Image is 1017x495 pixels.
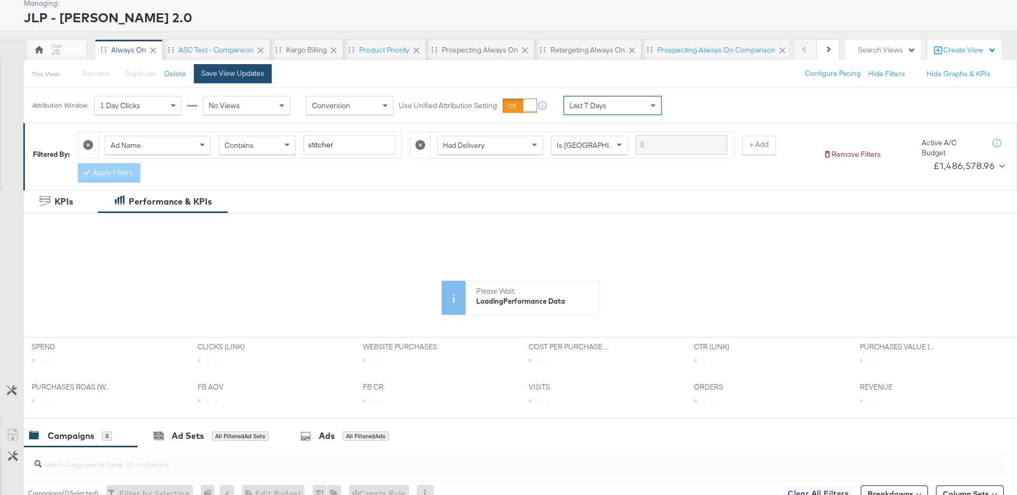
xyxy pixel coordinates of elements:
[933,158,995,174] div: £1,486,578.96
[304,135,395,155] input: Enter a search term
[164,69,186,79] button: Delete
[32,102,89,109] div: Attribution Window:
[51,47,60,57] div: JS
[399,101,498,111] label: Use Unified Attribution Setting:
[168,47,174,52] div: Drag to reorder tab
[33,149,70,160] div: Filtered By:
[442,45,518,55] div: Prospecting Always On
[55,196,73,208] div: KPIs
[797,64,868,83] button: Configure Pacing
[286,45,327,55] div: Kargo Billing
[823,149,881,160] button: Remove Filters
[209,101,240,110] span: No Views
[225,140,254,150] span: Contains
[179,45,254,55] div: ASC Test - comparison
[48,430,94,442] div: Campaigns
[24,8,1004,26] div: JLP - [PERSON_NAME] 2.0
[868,69,905,79] button: Hide Filters
[540,47,546,52] div: Drag to reorder tab
[32,70,60,78] div: This View:
[431,47,437,52] div: Drag to reorder tab
[742,136,776,155] button: + Add
[569,101,606,110] span: Last 7 Days
[647,47,653,52] div: Drag to reorder tab
[550,45,625,55] div: Retargeting Always On
[201,68,264,78] div: Save View Updates
[557,140,638,150] span: Is [GEOGRAPHIC_DATA]
[275,47,281,52] div: Drag to reorder tab
[102,431,112,441] div: 0
[922,138,980,157] div: Active A/C Budget
[636,135,727,155] input: Enter a search term
[111,45,146,55] div: Always On
[926,69,991,79] button: Hide Graphs & KPIs
[943,45,996,56] div: Create View
[343,431,389,441] div: All Filtered Ads
[100,101,140,110] span: 1 Day Clicks
[312,101,350,110] span: Conversion
[172,430,204,442] div: Ad Sets
[929,157,1007,174] button: £1,486,578.96
[858,45,916,55] div: Search Views
[194,64,272,83] button: Save View Updates
[212,431,269,441] div: All Filtered Ad Sets
[83,69,110,78] span: Rename
[319,430,335,442] div: Ads
[101,47,106,52] div: Drag to reorder tab
[359,45,409,55] div: Product priority
[657,45,775,55] div: Prospecting Always On Comparison
[349,47,354,52] div: Drag to reorder tab
[42,449,914,470] input: Search Campaigns by Name, ID or Objective
[129,196,212,208] div: Performance & KPIs
[111,140,141,150] span: Ad Name
[443,140,485,150] span: Had Delivery
[125,69,156,78] span: Duplicate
